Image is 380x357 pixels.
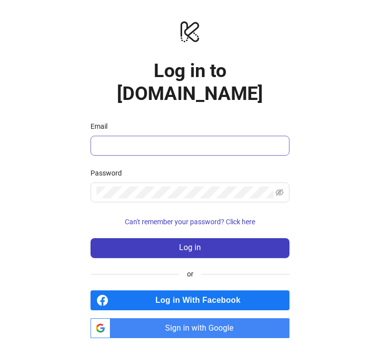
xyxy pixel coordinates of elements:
[96,140,282,152] input: Email
[179,243,201,252] span: Log in
[91,121,114,132] label: Email
[91,290,289,310] a: Log in With Facebook
[91,218,289,226] a: Can't remember your password? Click here
[91,214,289,230] button: Can't remember your password? Click here
[96,186,274,198] input: Password
[91,238,289,258] button: Log in
[179,268,201,279] span: or
[125,218,255,226] span: Can't remember your password? Click here
[114,318,289,338] span: Sign in with Google
[91,318,289,338] a: Sign in with Google
[91,168,128,178] label: Password
[276,188,284,196] span: eye-invisible
[91,59,289,105] h1: Log in to [DOMAIN_NAME]
[112,290,289,310] span: Log in With Facebook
